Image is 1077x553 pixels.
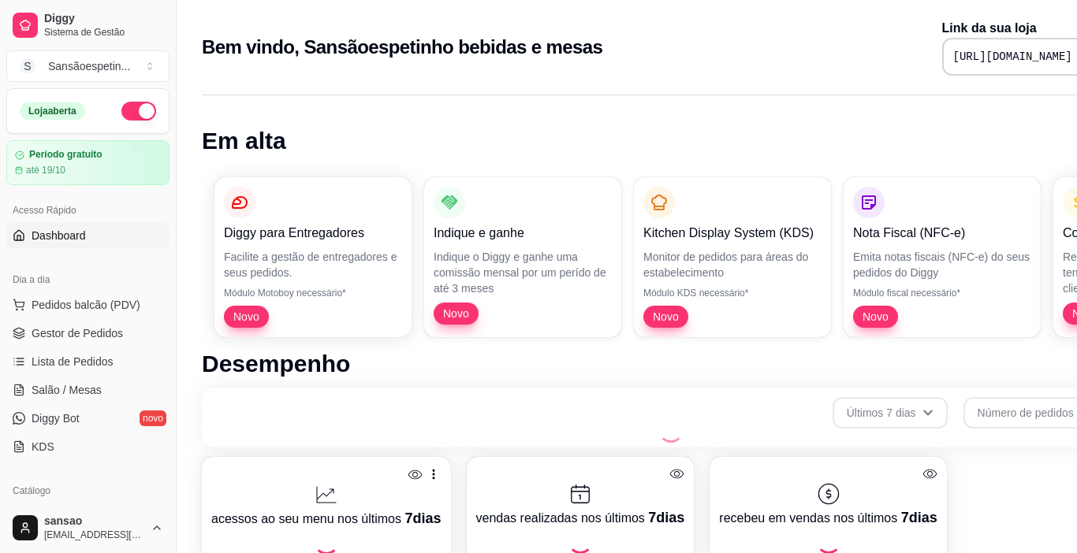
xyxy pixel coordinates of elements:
h2: Bem vindo, Sansãoespetinho bebidas e mesas [202,35,602,60]
button: Select a team [6,50,170,82]
p: Diggy para Entregadores [224,224,402,243]
p: Módulo Motoboy necessário* [224,287,402,299]
span: Lista de Pedidos [32,354,114,369]
div: Sansãoespetin ... [48,58,130,74]
p: Nota Fiscal (NFC-e) [853,224,1031,243]
p: Indique e ganhe [434,224,612,243]
button: Alterar Status [121,102,156,121]
a: DiggySistema de Gestão [6,6,170,44]
a: Gestor de Pedidos [6,321,170,346]
a: Salão / Mesas [6,377,170,403]
span: KDS [32,439,54,455]
span: Sistema de Gestão [44,26,163,39]
p: vendas realizadas nos últimos [476,507,685,529]
span: 7 dias [404,510,441,526]
div: Acesso Rápido [6,198,170,223]
button: Kitchen Display System (KDS)Monitor de pedidos para áreas do estabelecimentoMódulo KDS necessário... [634,177,831,337]
button: Nota Fiscal (NFC-e)Emita notas fiscais (NFC-e) do seus pedidos do DiggyMódulo fiscal necessário*Novo [844,177,1041,337]
span: Novo [647,309,685,325]
article: até 19/10 [26,164,65,176]
span: Dashboard [32,228,86,243]
pre: [URL][DOMAIN_NAME] [953,49,1072,65]
p: Módulo KDS necessário* [643,287,822,299]
span: S [20,58,35,74]
button: Pedidos balcão (PDV) [6,292,170,317]
p: Kitchen Display System (KDS) [643,224,822,243]
a: KDS [6,434,170,459]
button: Últimos 7 dias [833,397,948,429]
p: Facilite a gestão de entregadores e seus pedidos. [224,249,402,280]
div: Loja aberta [20,102,85,120]
p: acessos ao seu menu nos últimos [211,507,442,529]
button: Indique e ganheIndique o Diggy e ganhe uma comissão mensal por um perído de até 3 mesesNovo [424,177,621,337]
div: Loading [658,418,684,443]
a: Diggy Botnovo [6,406,170,431]
span: 7 dias [901,510,937,525]
a: Dashboard [6,223,170,248]
p: Módulo fiscal necessário* [853,287,1031,299]
button: Diggy para EntregadoresFacilite a gestão de entregadores e seus pedidos.Módulo Motoboy necessário... [214,177,412,337]
a: Período gratuitoaté 19/10 [6,140,170,185]
span: Novo [227,309,266,325]
span: 7 dias [648,510,684,525]
div: Catálogo [6,478,170,503]
span: Salão / Mesas [32,382,102,398]
span: sansao [44,514,144,529]
p: Indique o Diggy e ganhe uma comissão mensal por um perído de até 3 meses [434,249,612,296]
p: Emita notas fiscais (NFC-e) do seus pedidos do Diggy [853,249,1031,280]
span: Gestor de Pedidos [32,325,123,341]
div: Dia a dia [6,267,170,292]
p: recebeu em vendas nos últimos [719,507,937,529]
span: Novo [437,306,475,321]
a: Lista de Pedidos [6,349,170,374]
span: Diggy [44,12,163,26]
button: sansao[EMAIL_ADDRESS][DOMAIN_NAME] [6,509,170,547]
span: [EMAIL_ADDRESS][DOMAIN_NAME] [44,529,144,541]
span: Novo [856,309,895,325]
p: Monitor de pedidos para áreas do estabelecimento [643,249,822,280]
article: Período gratuito [29,149,102,161]
span: Diggy Bot [32,410,80,426]
span: Pedidos balcão (PDV) [32,297,140,313]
